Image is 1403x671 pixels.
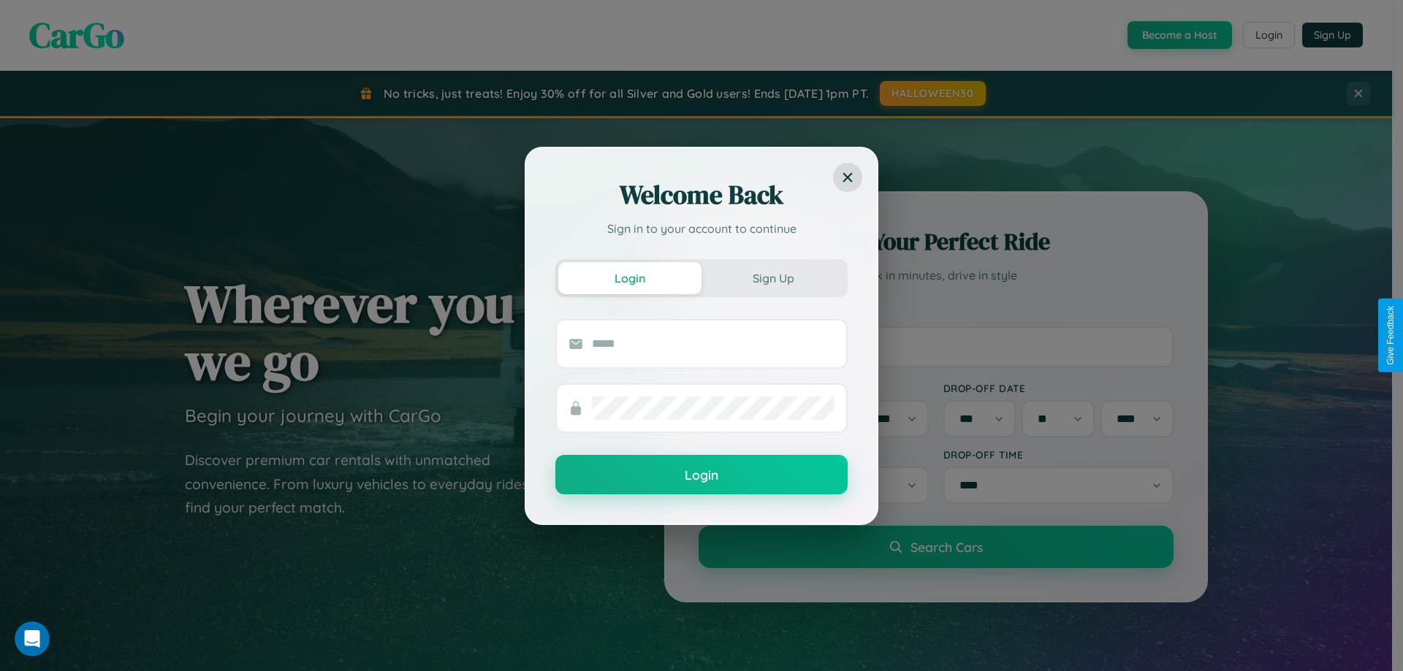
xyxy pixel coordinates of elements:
[555,220,848,237] p: Sign in to your account to continue
[558,262,701,294] button: Login
[555,177,848,212] h2: Welcome Back
[15,621,50,656] iframe: Intercom live chat
[1385,306,1396,365] div: Give Feedback
[555,455,848,494] button: Login
[701,262,845,294] button: Sign Up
